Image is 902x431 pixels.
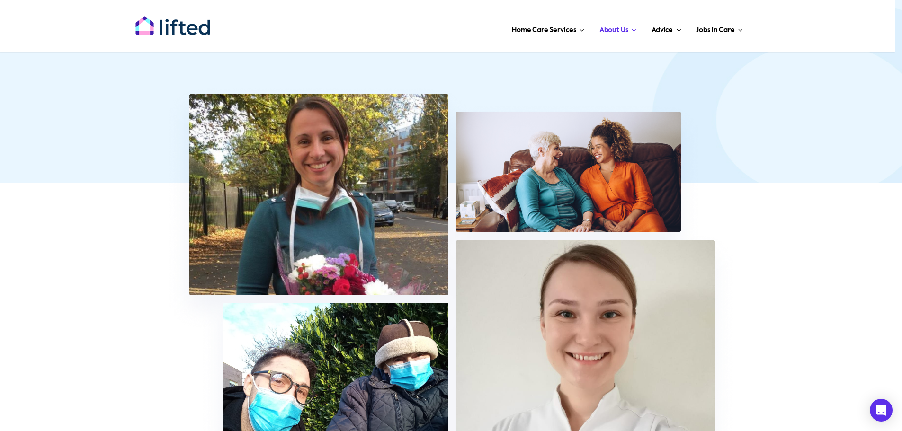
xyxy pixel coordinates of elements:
[693,14,746,43] a: Jobs in Care
[509,14,587,43] a: Home Care Services
[135,16,211,25] a: lifted-logo
[649,14,684,43] a: Advice
[599,23,628,38] span: About Us
[512,23,576,38] span: Home Care Services
[652,23,673,38] span: Advice
[241,14,746,43] nav: Main Menu
[696,23,734,38] span: Jobs in Care
[870,399,893,422] div: Open Intercom Messenger
[597,14,639,43] a: About Us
